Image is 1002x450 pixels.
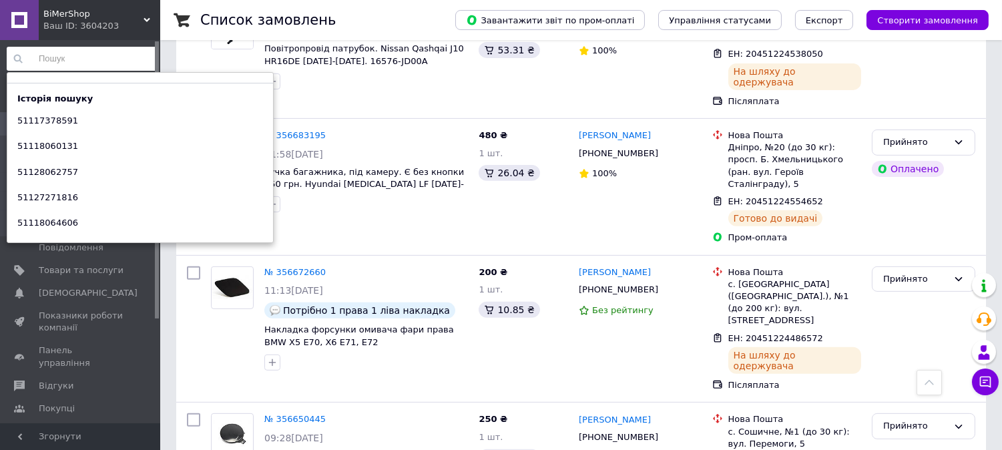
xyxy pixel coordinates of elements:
img: :speech_balloon: [270,305,280,316]
span: ЕН: 20451224554652 [728,196,823,206]
span: Завантажити звіт по пром-оплаті [466,14,634,26]
div: с. [GEOGRAPHIC_DATA] ([GEOGRAPHIC_DATA].), №1 (до 200 кг): вул. [STREET_ADDRESS] [728,278,861,327]
span: Потрібно 1 права 1 ліва накладка [283,305,450,316]
a: Створити замовлення [853,15,989,25]
button: Чат з покупцем [972,369,999,395]
a: № 356683195 [264,130,326,140]
a: № 356650445 [264,414,326,424]
span: Повідомлення [39,242,103,254]
img: Фото товару [212,421,253,449]
div: Оплачено [872,161,944,177]
div: 51118060131 [7,137,88,156]
span: 100% [592,45,617,55]
div: с. Сошичне, №1 (до 30 кг): вул. Перемоги, 5 [728,426,861,450]
div: 51127271816 [7,188,88,207]
div: Прийнято [883,136,948,150]
div: [PHONE_NUMBER] [576,145,661,162]
button: Управління статусами [658,10,782,30]
div: 51128062757 [7,163,88,182]
div: Дніпро, №20 (до 30 кг): просп. Б. Хмельницького (ран. вул. Героїв Сталінграду), 5 [728,142,861,190]
span: [DEMOGRAPHIC_DATA] [39,287,138,299]
div: [PHONE_NUMBER] [576,281,661,298]
div: 51117378591 [7,111,88,130]
div: Ваш ID: 3604203 [43,20,160,32]
div: На шляху до одержувача [728,63,861,90]
div: Післяплата [728,379,861,391]
span: ЕН: 20451224486572 [728,333,823,343]
span: ЕН: 20451224538050 [728,49,823,59]
div: Післяплата [728,95,861,107]
div: Нова Пошта [728,266,861,278]
span: 1 шт. [479,148,503,158]
span: Товари та послуги [39,264,123,276]
div: [PHONE_NUMBER] [576,429,661,446]
input: Пошук [7,47,158,71]
button: Експорт [795,10,854,30]
div: Нова Пошта [728,130,861,142]
a: Ручка багажника, під камеру. Є без кнопки 350 грн. Hyundai [MEDICAL_DATA] LF [DATE]-[DATE]. 81260... [264,167,464,202]
div: Нова Пошта [728,413,861,425]
div: 51118064606 [7,214,88,232]
span: 1 шт. [479,284,503,294]
a: Фото товару [211,266,254,309]
span: 11:58[DATE] [264,149,323,160]
div: Прийнято [883,419,948,433]
a: № 356672660 [264,267,326,277]
span: Відгуки [39,380,73,392]
a: Накладка форсунки омивача фари права BMW X5 E70, X6 E71, E72 [264,324,454,347]
div: Готово до видачі [728,210,823,226]
span: Показники роботи компанії [39,310,123,334]
a: [PERSON_NAME] [579,130,651,142]
div: Історія пошуку [7,93,103,105]
img: Фото товару [212,276,253,299]
div: 26.04 ₴ [479,165,539,181]
span: 200 ₴ [479,267,507,277]
h1: Список замовлень [200,12,336,28]
div: На шляху до одержувача [728,347,861,374]
div: 53.31 ₴ [479,42,539,58]
div: Прийнято [883,272,948,286]
div: Пром-оплата [728,232,861,244]
button: Створити замовлення [866,10,989,30]
span: BiMerShop [43,8,144,20]
span: Без рейтингу [592,305,654,315]
a: Повітропровід патрубок. Nissan Qashqai J10 HR16DE [DATE]-[DATE]. 16576-JD00A [264,43,464,66]
span: 09:28[DATE] [264,433,323,443]
span: 11:13[DATE] [264,285,323,296]
span: Покупці [39,403,75,415]
a: [PERSON_NAME] [579,414,651,427]
span: Створити замовлення [877,15,978,25]
span: 1 шт. [479,432,503,442]
span: 250 ₴ [479,414,507,424]
a: [PERSON_NAME] [579,266,651,279]
div: 10.85 ₴ [479,302,539,318]
span: Управління статусами [669,15,771,25]
span: Експорт [806,15,843,25]
button: Завантажити звіт по пром-оплаті [455,10,645,30]
span: 100% [592,168,617,178]
span: 480 ₴ [479,130,507,140]
span: Панель управління [39,345,123,369]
